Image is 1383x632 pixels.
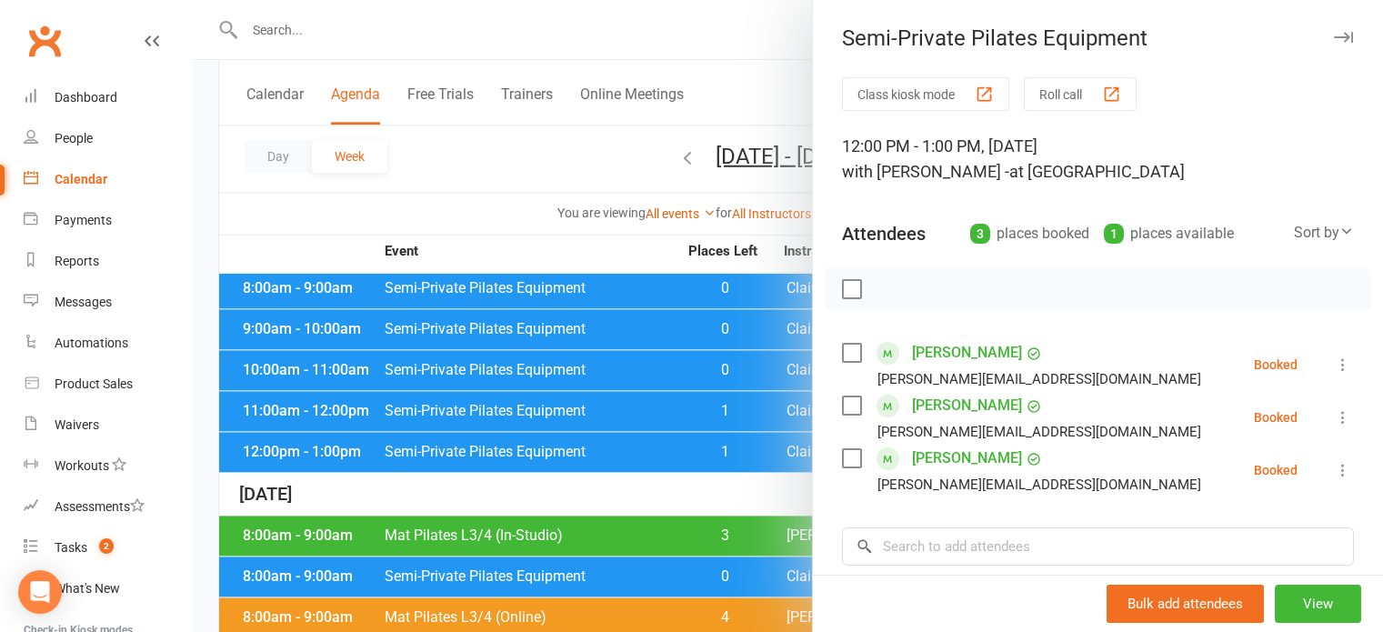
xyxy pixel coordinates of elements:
[55,499,145,514] div: Assessments
[970,224,990,244] div: 3
[24,568,192,609] a: What's New
[55,131,93,145] div: People
[1294,221,1354,245] div: Sort by
[813,25,1383,51] div: Semi-Private Pilates Equipment
[912,338,1022,367] a: [PERSON_NAME]
[842,134,1354,185] div: 12:00 PM - 1:00 PM, [DATE]
[912,444,1022,473] a: [PERSON_NAME]
[24,200,192,241] a: Payments
[842,162,1009,181] span: with [PERSON_NAME] -
[24,405,192,446] a: Waivers
[1104,224,1124,244] div: 1
[55,295,112,309] div: Messages
[99,538,114,554] span: 2
[1104,221,1234,246] div: places available
[1254,358,1298,371] div: Booked
[55,90,117,105] div: Dashboard
[24,364,192,405] a: Product Sales
[1009,162,1185,181] span: at [GEOGRAPHIC_DATA]
[24,446,192,487] a: Workouts
[842,77,1009,111] button: Class kiosk mode
[24,527,192,568] a: Tasks 2
[877,420,1201,444] div: [PERSON_NAME][EMAIL_ADDRESS][DOMAIN_NAME]
[1254,411,1298,424] div: Booked
[1107,585,1264,623] button: Bulk add attendees
[55,540,87,555] div: Tasks
[55,417,99,432] div: Waivers
[55,376,133,391] div: Product Sales
[970,221,1089,246] div: places booked
[24,487,192,527] a: Assessments
[24,282,192,323] a: Messages
[55,458,109,473] div: Workouts
[1275,585,1361,623] button: View
[842,527,1354,566] input: Search to add attendees
[24,118,192,159] a: People
[877,473,1201,497] div: [PERSON_NAME][EMAIL_ADDRESS][DOMAIN_NAME]
[24,77,192,118] a: Dashboard
[1024,77,1137,111] button: Roll call
[55,336,128,350] div: Automations
[1254,464,1298,477] div: Booked
[24,241,192,282] a: Reports
[18,570,62,614] div: Open Intercom Messenger
[55,213,112,227] div: Payments
[842,221,926,246] div: Attendees
[24,323,192,364] a: Automations
[55,172,107,186] div: Calendar
[24,159,192,200] a: Calendar
[877,367,1201,391] div: [PERSON_NAME][EMAIL_ADDRESS][DOMAIN_NAME]
[22,18,67,64] a: Clubworx
[55,254,99,268] div: Reports
[55,581,120,596] div: What's New
[912,391,1022,420] a: [PERSON_NAME]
